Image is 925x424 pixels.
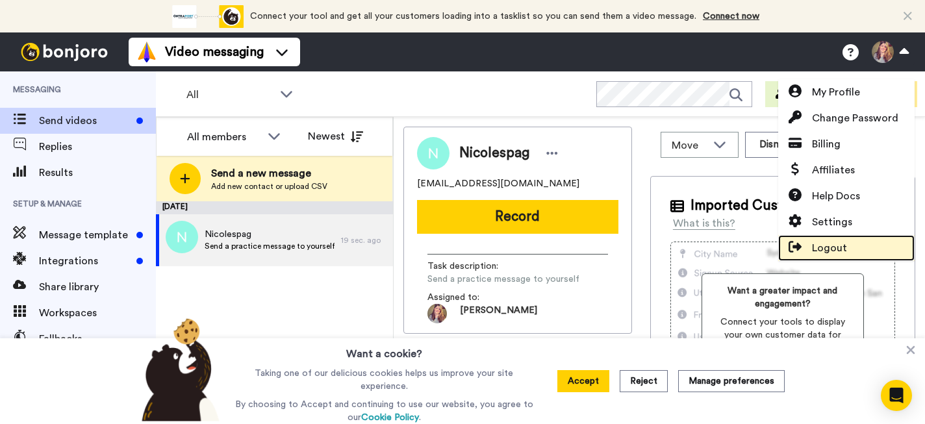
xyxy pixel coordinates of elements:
[156,201,393,214] div: [DATE]
[39,113,131,129] span: Send videos
[713,284,853,310] span: Want a greater impact and engagement?
[427,260,518,273] span: Task description :
[778,235,915,261] a: Logout
[812,214,852,230] span: Settings
[39,165,156,181] span: Results
[39,305,156,321] span: Workspaces
[881,380,912,411] div: Open Intercom Messenger
[39,279,156,295] span: Share library
[778,183,915,209] a: Help Docs
[778,105,915,131] a: Change Password
[172,5,244,28] div: animation
[417,177,579,190] span: [EMAIL_ADDRESS][DOMAIN_NAME]
[211,181,327,192] span: Add new contact or upload CSV
[745,132,807,158] button: Dismiss
[765,81,829,107] button: Invite
[39,331,156,347] span: Fallbacks
[778,131,915,157] a: Billing
[39,227,131,243] span: Message template
[620,370,668,392] button: Reject
[211,166,327,181] span: Send a new message
[691,196,843,216] span: Imported Customer Info
[166,221,198,253] img: n.png
[341,235,386,245] div: 19 sec. ago
[361,413,419,422] a: Cookie Policy
[678,370,785,392] button: Manage preferences
[16,43,113,61] img: bj-logo-header-white.svg
[459,143,529,163] span: Nicolespag
[778,157,915,183] a: Affiliates
[812,162,855,178] span: Affiliates
[812,240,847,256] span: Logout
[812,136,841,152] span: Billing
[427,273,579,286] span: Send a practice message to yourself
[427,304,447,323] img: ACg8ocJwbywiRGgjS2nSz3WE3PmAej6sCRsorFzPWzJ-sfOqX5WP0Qdx=s96-c
[250,12,696,21] span: Connect your tool and get all your customers loading into a tasklist so you can send them a video...
[557,370,609,392] button: Accept
[417,137,450,169] img: Image of Nicolespag
[130,318,226,421] img: bear-with-cookie.png
[165,43,264,61] span: Video messaging
[136,42,157,62] img: vm-color.svg
[713,316,853,355] span: Connect your tools to display your own customer data for more specialized messages
[812,84,860,100] span: My Profile
[39,253,131,269] span: Integrations
[298,123,373,149] button: Newest
[205,241,335,251] span: Send a practice message to yourself
[187,129,261,145] div: All members
[39,139,156,155] span: Replies
[673,216,735,231] div: What is this?
[346,338,422,362] h3: Want a cookie?
[232,398,537,424] p: By choosing to Accept and continuing to use our website, you agree to our .
[778,79,915,105] a: My Profile
[460,304,537,323] span: [PERSON_NAME]
[703,12,759,21] a: Connect now
[232,367,537,393] p: Taking one of our delicious cookies helps us improve your site experience.
[427,291,518,304] span: Assigned to:
[812,188,860,204] span: Help Docs
[205,228,335,241] span: Nicolespag
[812,110,898,126] span: Change Password
[778,209,915,235] a: Settings
[672,138,707,153] span: Move
[186,87,273,103] span: All
[417,200,618,234] button: Record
